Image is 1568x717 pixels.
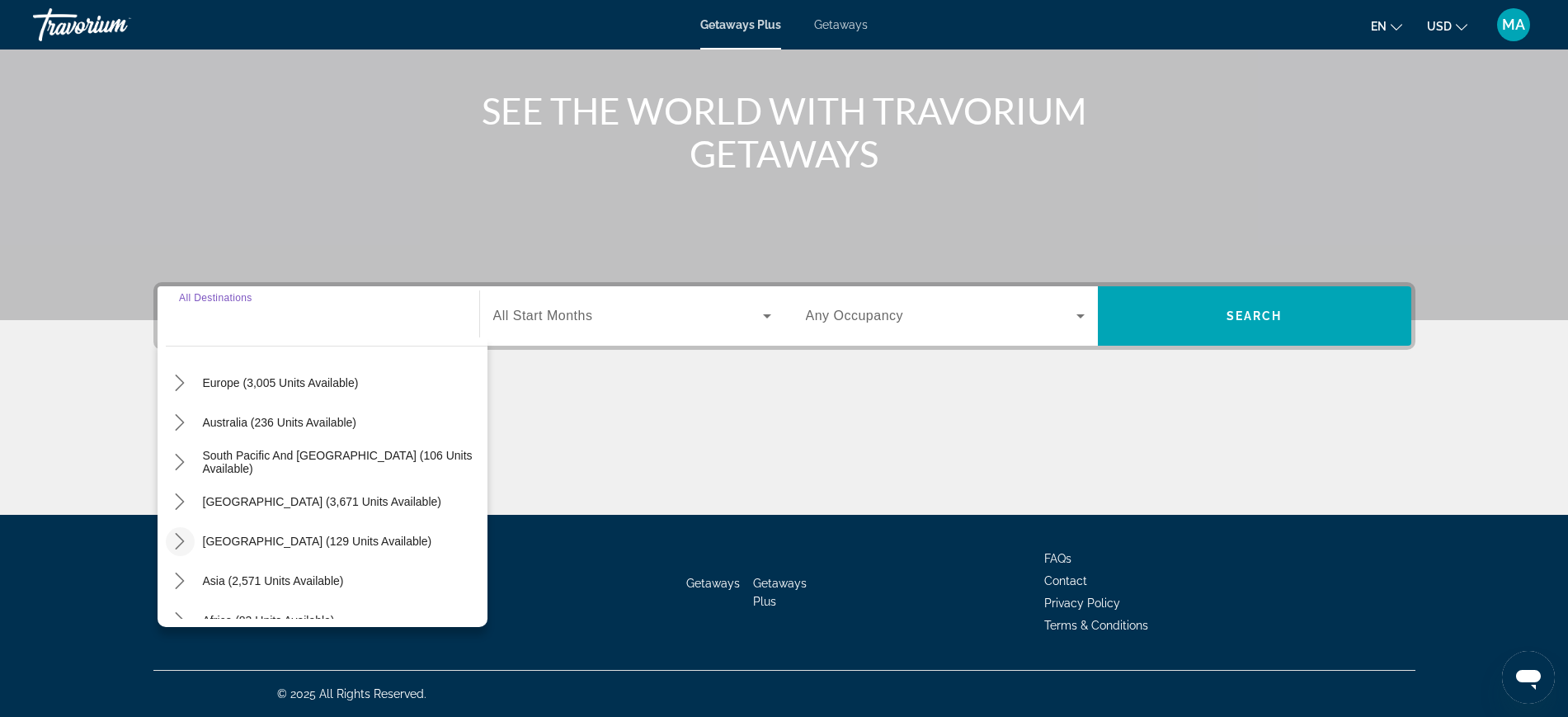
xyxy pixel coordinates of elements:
button: Toggle Europe (3,005 units available) submenu [166,369,195,398]
a: Privacy Policy [1044,597,1120,610]
span: All Start Months [493,309,593,323]
button: Toggle Australia (236 units available) submenu [166,408,195,437]
mat-tree: Destination tree [166,165,487,680]
h1: SEE THE WORLD WITH TRAVORIUM GETAWAYS [475,89,1094,175]
span: MA [1502,17,1525,33]
button: Select destination: Central America (129 units available) [195,526,440,556]
span: USD [1427,20,1452,33]
span: Search [1227,309,1283,323]
span: Any Occupancy [806,309,904,323]
a: Getaways Plus [753,577,807,608]
button: Toggle Central America (129 units available) submenu [166,527,195,556]
span: en [1371,20,1387,33]
div: Search widget [158,286,1411,346]
a: Getaways Plus [700,18,781,31]
span: All Destinations [179,292,252,303]
button: Change language [1371,14,1402,38]
span: Africa (83 units available) [203,614,335,627]
span: [GEOGRAPHIC_DATA] (3,671 units available) [203,495,441,508]
button: Select destination: South America (3,671 units available) [195,487,450,517]
a: Travorium [33,3,198,46]
button: Toggle South Pacific and Oceania (106 units available) submenu [166,448,195,477]
input: Select destination [179,307,458,327]
a: Getaways [814,18,868,31]
a: Terms & Conditions [1044,619,1148,632]
button: Select destination: Australia (236 units available) [195,408,365,437]
a: FAQs [1044,552,1071,565]
button: Toggle Africa (83 units available) submenu [166,606,195,635]
span: Europe (3,005 units available) [203,376,359,389]
iframe: Botón para iniciar la ventana de mensajería [1502,651,1555,704]
button: Select destination: South Pacific and Oceania (106 units available) [195,447,487,477]
button: Select destination: Europe (3,005 units available) [195,368,367,398]
button: Toggle South America (3,671 units available) submenu [166,488,195,517]
div: Destination options [158,337,487,627]
button: Toggle Asia (2,571 units available) submenu [166,567,195,596]
button: User Menu [1492,7,1535,42]
button: Change currency [1427,14,1467,38]
span: © 2025 All Rights Reserved. [277,687,426,700]
span: [GEOGRAPHIC_DATA] (129 units available) [203,535,432,548]
span: Asia (2,571 units available) [203,574,344,587]
span: Australia (236 units available) [203,416,357,429]
button: Select destination: Asia (2,571 units available) [195,566,352,596]
button: Search [1098,286,1411,346]
a: Getaways [686,577,740,590]
span: South Pacific and [GEOGRAPHIC_DATA] (106 units available) [203,449,479,475]
a: Contact [1044,574,1087,587]
button: Select destination: Africa (83 units available) [195,606,343,635]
